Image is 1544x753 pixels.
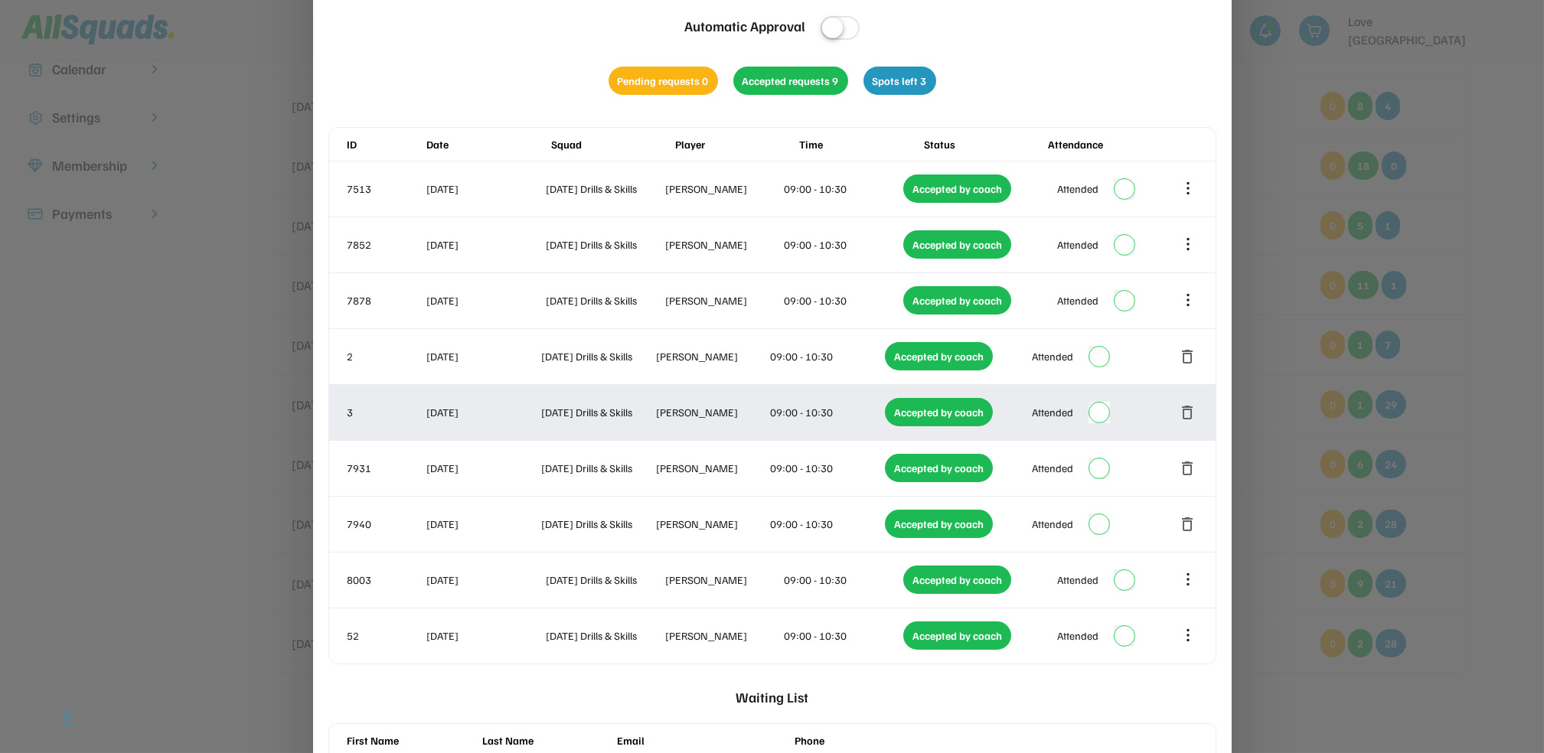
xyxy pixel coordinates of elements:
div: 7940 [348,516,424,532]
div: 09:00 - 10:30 [771,348,883,364]
div: Spots left 3 [863,67,936,95]
div: Automatic Approval [684,16,805,37]
div: [DATE] [427,348,539,364]
div: 2 [348,348,424,364]
button: delete [1179,459,1197,478]
div: [PERSON_NAME] [656,404,768,420]
div: [DATE] Drills & Skills [546,181,662,197]
div: [DATE] Drills & Skills [541,404,653,420]
div: 09:00 - 10:30 [785,236,901,253]
div: Pending requests 0 [609,67,718,95]
div: [DATE] [427,572,544,588]
div: [DATE] [427,460,539,476]
div: Accepted by coach [903,230,1011,259]
div: 7931 [348,460,424,476]
div: [DATE] Drills & Skills [546,572,662,588]
div: 7852 [348,236,424,253]
div: [DATE] [427,404,539,420]
div: Phone [795,732,965,748]
div: Attendance [1048,136,1169,152]
div: 09:00 - 10:30 [785,572,901,588]
div: Accepted by coach [885,510,993,538]
div: Accepted by coach [885,454,993,482]
div: Attended [1032,348,1073,364]
div: [DATE] [427,236,544,253]
div: 8003 [348,572,424,588]
div: [DATE] Drills & Skills [546,627,662,644]
div: Accepted by coach [885,342,993,370]
div: [DATE] Drills & Skills [546,292,662,308]
div: [PERSON_NAME] [656,460,768,476]
div: Email [618,732,788,748]
div: Status [924,136,1045,152]
div: 09:00 - 10:30 [785,181,901,197]
div: [PERSON_NAME] [656,348,768,364]
div: [DATE] [427,516,539,532]
div: Attended [1057,572,1098,588]
div: [DATE] Drills & Skills [541,516,653,532]
div: 09:00 - 10:30 [771,404,883,420]
div: [PERSON_NAME] [656,516,768,532]
div: Date [427,136,548,152]
div: Waiting List [736,680,808,716]
div: Time [799,136,920,152]
div: [DATE] Drills & Skills [541,460,653,476]
button: delete [1179,515,1197,533]
div: 09:00 - 10:30 [785,627,901,644]
div: [PERSON_NAME] [665,292,782,308]
button: delete [1179,347,1197,366]
div: [DATE] [427,181,544,197]
div: Attended [1032,516,1073,532]
div: [PERSON_NAME] [665,627,782,644]
div: Accepted by coach [885,398,993,426]
div: Squad [551,136,672,152]
div: Attended [1057,181,1098,197]
div: Accepted by coach [903,174,1011,203]
div: Attended [1032,404,1073,420]
div: [DATE] [427,627,544,644]
div: 7513 [348,181,424,197]
div: Attended [1057,627,1098,644]
div: First Name [348,732,475,748]
div: [DATE] Drills & Skills [546,236,662,253]
div: Accepted by coach [903,566,1011,594]
button: delete [1179,403,1197,422]
div: Accepted by coach [903,621,1011,650]
div: [PERSON_NAME] [665,236,782,253]
div: 09:00 - 10:30 [771,516,883,532]
div: Accepted by coach [903,286,1011,315]
div: Attended [1057,292,1098,308]
div: Last Name [482,732,610,748]
div: 3 [348,404,424,420]
div: [DATE] [427,292,544,308]
div: 7878 [348,292,424,308]
div: [PERSON_NAME] [665,181,782,197]
div: 09:00 - 10:30 [785,292,901,308]
div: [PERSON_NAME] [665,572,782,588]
div: 09:00 - 10:30 [771,460,883,476]
div: [DATE] Drills & Skills [541,348,653,364]
div: Accepted requests 9 [733,67,848,95]
div: Attended [1057,236,1098,253]
div: ID [348,136,424,152]
div: 52 [348,627,424,644]
div: Player [675,136,796,152]
div: Attended [1032,460,1073,476]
